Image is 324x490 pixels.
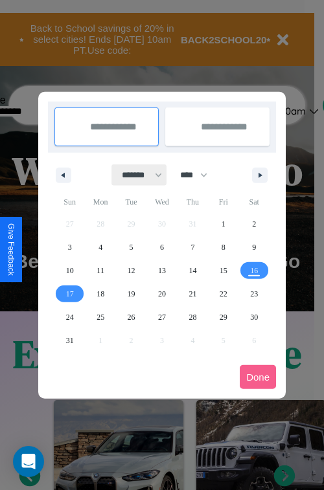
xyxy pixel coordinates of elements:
span: 16 [250,259,258,282]
span: Fri [208,192,238,212]
button: 9 [239,236,270,259]
span: 3 [68,236,72,259]
span: 26 [128,306,135,329]
span: 18 [97,282,104,306]
span: Mon [85,192,115,212]
button: 8 [208,236,238,259]
button: 26 [116,306,146,329]
span: 20 [158,282,166,306]
span: 9 [252,236,256,259]
span: 23 [250,282,258,306]
span: 15 [220,259,227,282]
span: 8 [222,236,226,259]
button: Done [240,365,276,389]
button: 28 [178,306,208,329]
button: 1 [208,212,238,236]
span: 5 [130,236,133,259]
span: 11 [97,259,104,282]
button: 16 [239,259,270,282]
button: 15 [208,259,238,282]
button: 17 [54,282,85,306]
span: 7 [191,236,194,259]
button: 11 [85,259,115,282]
button: 21 [178,282,208,306]
button: 25 [85,306,115,329]
span: 22 [220,282,227,306]
span: 19 [128,282,135,306]
span: 17 [66,282,74,306]
button: 27 [146,306,177,329]
span: 12 [128,259,135,282]
button: 10 [54,259,85,282]
span: 24 [66,306,74,329]
button: 29 [208,306,238,329]
button: 19 [116,282,146,306]
button: 3 [54,236,85,259]
button: 23 [239,282,270,306]
button: 24 [54,306,85,329]
div: Open Intercom Messenger [13,446,44,477]
span: 21 [189,282,196,306]
span: 30 [250,306,258,329]
button: 5 [116,236,146,259]
button: 30 [239,306,270,329]
span: 27 [158,306,166,329]
div: Give Feedback [6,223,16,276]
span: 13 [158,259,166,282]
span: 6 [160,236,164,259]
button: 2 [239,212,270,236]
button: 31 [54,329,85,352]
span: 14 [189,259,196,282]
button: 20 [146,282,177,306]
button: 12 [116,259,146,282]
span: 28 [189,306,196,329]
span: 2 [252,212,256,236]
button: 18 [85,282,115,306]
button: 7 [178,236,208,259]
span: 10 [66,259,74,282]
span: Thu [178,192,208,212]
span: Sat [239,192,270,212]
span: Tue [116,192,146,212]
button: 13 [146,259,177,282]
span: 29 [220,306,227,329]
span: 25 [97,306,104,329]
button: 22 [208,282,238,306]
span: 1 [222,212,226,236]
span: 31 [66,329,74,352]
button: 14 [178,259,208,282]
span: 4 [98,236,102,259]
button: 4 [85,236,115,259]
span: Wed [146,192,177,212]
button: 6 [146,236,177,259]
span: Sun [54,192,85,212]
